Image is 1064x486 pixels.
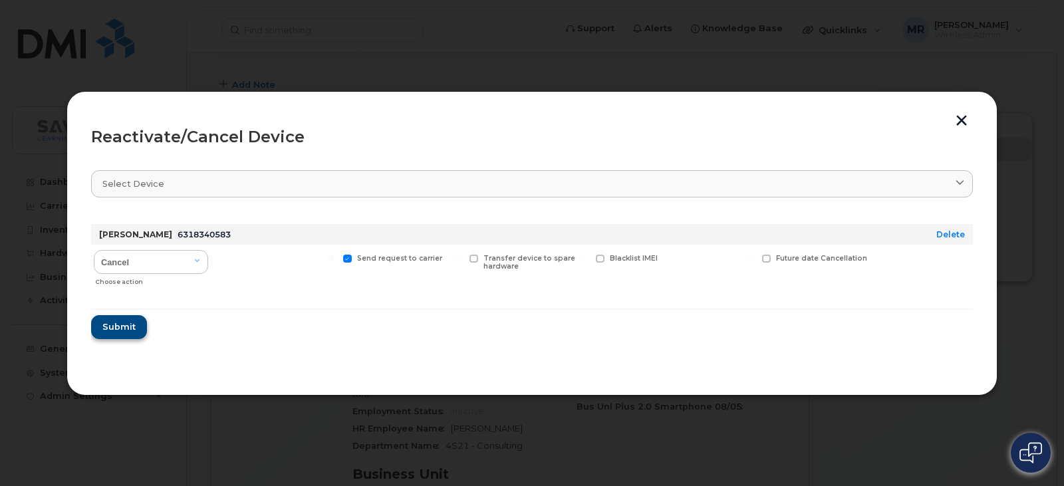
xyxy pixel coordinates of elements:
input: Transfer device to spare hardware [454,255,460,261]
img: Open chat [1019,442,1042,463]
span: Blacklist IMEI [610,254,658,263]
span: Future date Cancellation [776,254,867,263]
span: Send request to carrier [357,254,442,263]
input: Blacklist IMEI [580,255,587,261]
input: Send request to carrier [327,255,334,261]
span: Transfer device to spare hardware [483,254,575,271]
span: 6318340583 [178,229,231,239]
a: Delete [936,229,965,239]
div: Reactivate/Cancel Device [91,129,973,145]
input: Future date Cancellation [746,255,753,261]
div: Choose action [95,271,208,287]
